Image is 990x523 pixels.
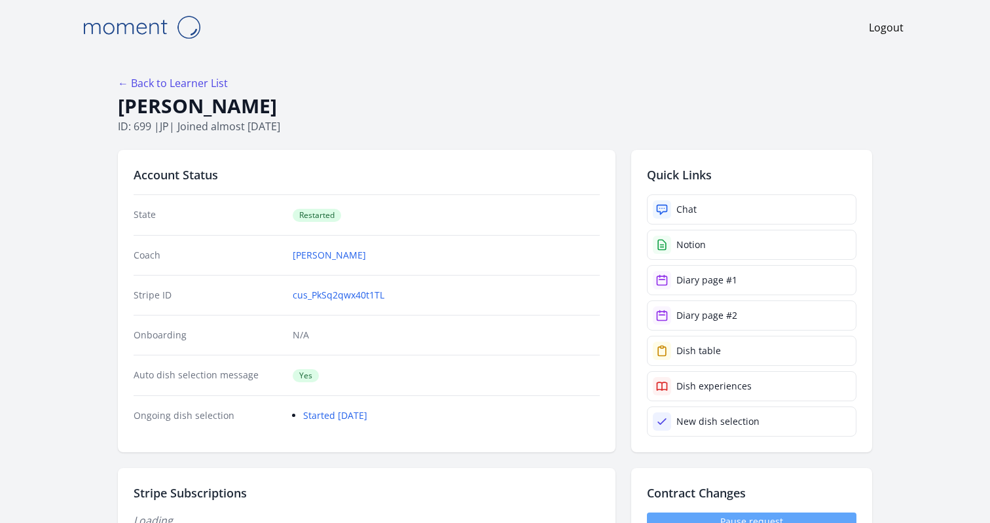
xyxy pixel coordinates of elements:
[293,289,384,302] a: cus_PkSq2qwx40t1TL
[134,409,282,422] dt: Ongoing dish selection
[134,484,600,502] h2: Stripe Subscriptions
[293,249,366,262] a: [PERSON_NAME]
[647,484,856,502] h2: Contract Changes
[293,329,600,342] p: N/A
[676,380,752,393] div: Dish experiences
[647,230,856,260] a: Notion
[647,406,856,437] a: New dish selection
[647,194,856,225] a: Chat
[160,119,169,134] span: jp
[118,118,872,134] p: ID: 699 | | Joined almost [DATE]
[118,76,228,90] a: ← Back to Learner List
[118,94,872,118] h1: [PERSON_NAME]
[647,300,856,331] a: Diary page #2
[647,336,856,366] a: Dish table
[76,10,207,44] img: Moment
[134,289,282,302] dt: Stripe ID
[293,209,341,222] span: Restarted
[134,369,282,382] dt: Auto dish selection message
[303,409,367,422] a: Started [DATE]
[869,20,904,35] a: Logout
[676,238,706,251] div: Notion
[293,369,319,382] span: Yes
[676,274,737,287] div: Diary page #1
[134,329,282,342] dt: Onboarding
[676,344,721,357] div: Dish table
[647,166,856,184] h2: Quick Links
[647,265,856,295] a: Diary page #1
[676,415,760,428] div: New dish selection
[676,309,737,322] div: Diary page #2
[134,249,282,262] dt: Coach
[647,371,856,401] a: Dish experiences
[676,203,697,216] div: Chat
[134,166,600,184] h2: Account Status
[134,208,282,222] dt: State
